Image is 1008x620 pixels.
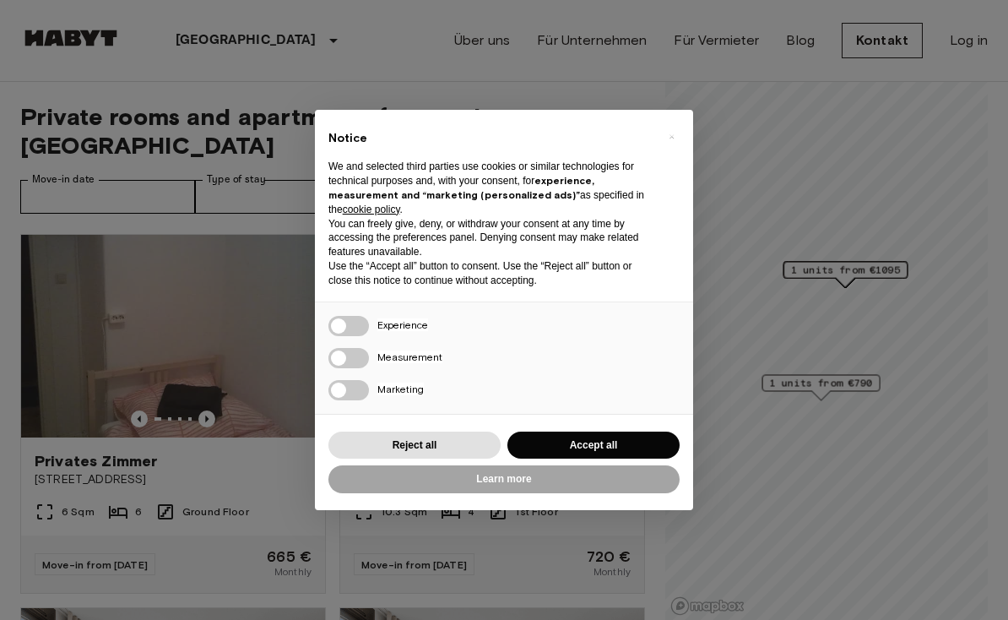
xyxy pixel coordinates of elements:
strong: experience, measurement and “marketing (personalized ads)” [328,174,594,201]
button: Close this notice [658,123,685,150]
span: Measurement [377,351,442,363]
h2: Notice [328,130,653,147]
button: Reject all [328,432,501,460]
a: cookie policy [343,204,400,215]
p: Use the “Accept all” button to consent. Use the “Reject all” button or close this notice to conti... [328,259,653,288]
p: We and selected third parties use cookies or similar technologies for technical purposes and, wit... [328,160,653,216]
button: Accept all [507,432,680,460]
button: Learn more [328,465,680,493]
span: Experience [377,318,428,331]
p: You can freely give, deny, or withdraw your consent at any time by accessing the preferences pane... [328,217,653,259]
span: × [669,127,675,147]
span: Marketing [377,383,424,395]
